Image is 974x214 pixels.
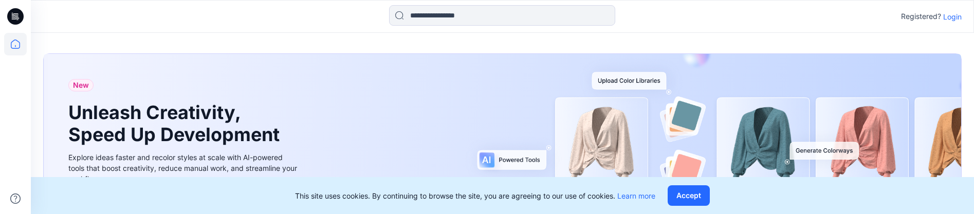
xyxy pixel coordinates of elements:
[943,11,962,22] p: Login
[73,79,89,91] span: New
[68,152,300,184] div: Explore ideas faster and recolor styles at scale with AI-powered tools that boost creativity, red...
[668,185,710,206] button: Accept
[901,10,941,23] p: Registered?
[68,102,284,146] h1: Unleash Creativity, Speed Up Development
[295,190,655,201] p: This site uses cookies. By continuing to browse the site, you are agreeing to our use of cookies.
[617,191,655,200] a: Learn more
